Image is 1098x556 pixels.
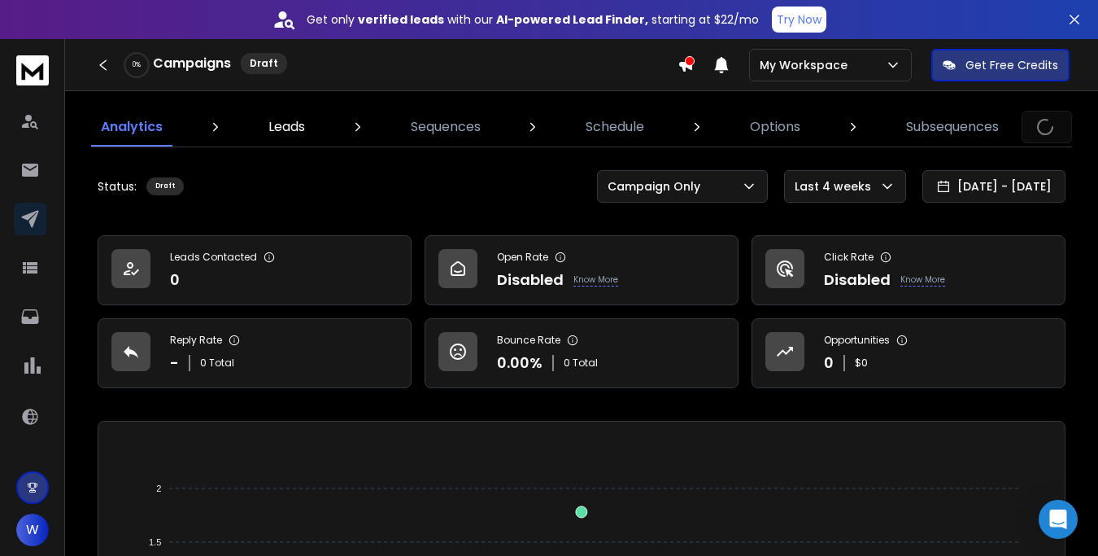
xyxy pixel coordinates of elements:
a: Opportunities0$0 [752,318,1065,388]
p: Try Now [777,11,821,28]
p: Opportunities [824,334,890,347]
button: W [16,514,49,546]
h1: Campaigns [153,54,231,73]
p: Know More [573,274,618,287]
div: Open Intercom Messenger [1039,500,1078,539]
a: Reply Rate-0 Total [98,318,412,388]
p: 0 [824,352,834,374]
button: Get Free Credits [931,49,1070,81]
strong: AI-powered Lead Finder, [496,11,648,28]
p: - [170,352,179,374]
a: Sequences [401,107,490,147]
a: Leads Contacted0 [98,235,412,305]
button: Try Now [772,7,826,33]
tspan: 2 [156,484,161,493]
p: Get only with our starting at $22/mo [307,11,759,28]
p: 0 Total [200,357,234,370]
tspan: 1.5 [149,537,161,547]
p: Disabled [497,269,564,291]
p: 0.00 % [497,352,542,374]
p: Leads [268,117,305,137]
p: 0 % [133,60,141,70]
p: Analytics [101,117,163,137]
a: Subsequences [896,107,1009,147]
p: Last 4 weeks [795,178,878,195]
p: 0 Total [564,357,598,370]
p: Click Rate [824,251,874,264]
div: Draft [146,177,184,195]
a: Options [740,107,810,147]
p: 0 [170,269,180,291]
img: logo [16,55,49,85]
p: Leads Contacted [170,251,257,264]
p: Bounce Rate [497,334,560,347]
p: Know More [900,274,945,287]
a: Schedule [576,107,654,147]
p: Sequences [411,117,481,137]
p: Get Free Credits [965,57,1058,73]
p: Status: [98,178,137,195]
p: Disabled [824,269,891,291]
p: My Workspace [760,57,854,73]
a: Open RateDisabledKnow More [425,235,739,305]
a: Click RateDisabledKnow More [752,235,1065,305]
p: $ 0 [855,357,868,370]
a: Bounce Rate0.00%0 Total [425,318,739,388]
p: Campaign Only [608,178,707,195]
a: Leads [259,107,315,147]
a: Analytics [91,107,172,147]
p: Open Rate [497,251,548,264]
p: Subsequences [906,117,999,137]
strong: verified leads [358,11,444,28]
p: Options [750,117,800,137]
div: Draft [241,53,287,74]
button: [DATE] - [DATE] [922,170,1065,203]
p: Schedule [586,117,644,137]
p: Reply Rate [170,334,222,347]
